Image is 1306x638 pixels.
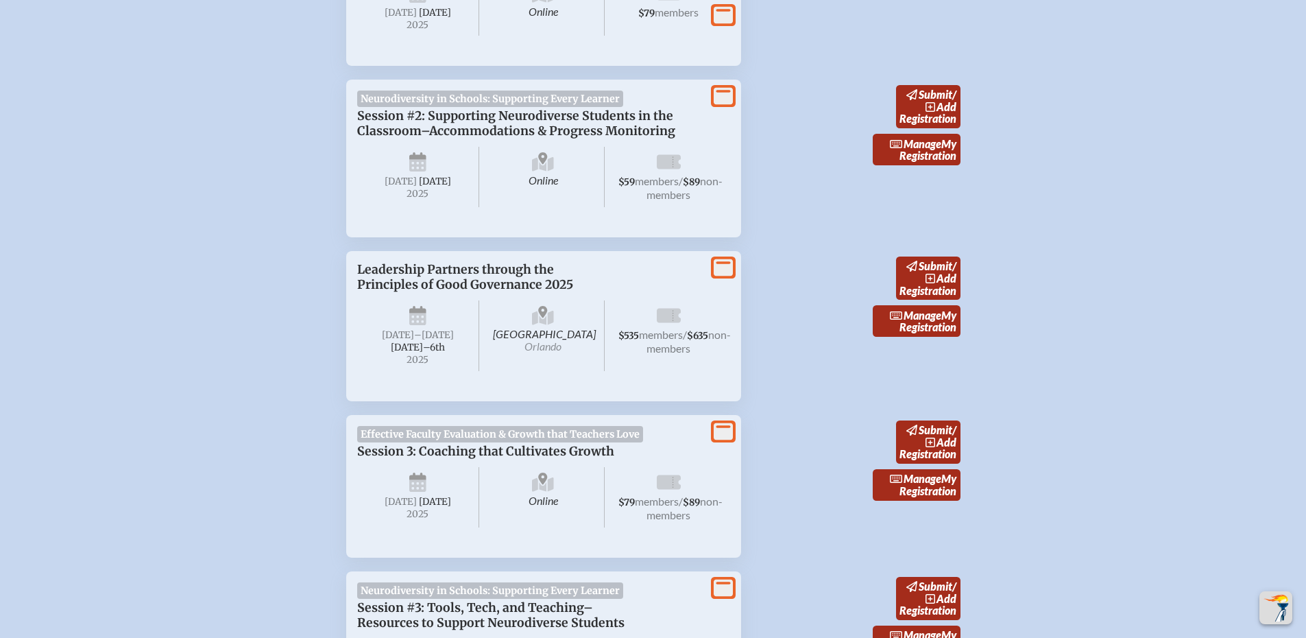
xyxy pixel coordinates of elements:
span: $535 [618,330,639,342]
span: / [952,259,956,272]
p: Session #3: Tools, Tech, and Teaching–Resources to Support Neurodiverse Students [357,600,703,630]
span: [DATE] [419,496,451,508]
span: –[DATE] [414,329,454,341]
span: / [952,88,956,101]
a: submit/addRegistration [896,577,960,620]
span: members [655,5,699,19]
a: ManageMy Registration [873,469,960,501]
span: non-members [646,495,723,521]
span: [DATE] [419,176,451,187]
span: [DATE] [385,496,417,508]
span: Orlando [524,340,561,353]
span: submit [919,580,952,593]
a: submit/addRegistration [896,85,960,128]
span: add [936,592,956,605]
span: $59 [618,176,635,188]
img: To the top [1262,594,1290,622]
span: $79 [618,497,635,508]
span: add [936,100,956,113]
span: [DATE] [419,7,451,19]
span: Neurodiversity in Schools: Supporting Every Learner [357,91,624,107]
span: / [952,580,956,593]
p: Session #2: Supporting Neurodiverse Students in the Classroom–Accommodations & Progress Monitoring [357,108,703,139]
span: Manage [890,309,941,322]
span: / [683,328,687,341]
span: [DATE] [382,329,414,341]
span: Neurodiversity in Schools: Supporting Every Learner [357,582,624,599]
span: members [635,495,679,508]
span: / [952,423,956,436]
span: non-members [646,174,723,201]
span: members [635,174,679,187]
span: Manage [890,137,941,150]
span: Manage [890,472,941,485]
span: add [936,272,956,285]
span: submit [919,88,952,101]
span: 2025 [368,509,468,519]
a: submit/addRegistration [896,257,960,300]
span: $89 [683,176,700,188]
span: 2025 [368,355,468,365]
span: members [639,328,683,341]
span: / [679,495,683,508]
span: [GEOGRAPHIC_DATA] [482,300,605,371]
span: [DATE] [385,176,417,187]
span: submit [919,423,952,436]
span: submit [919,259,952,272]
span: $635 [687,330,708,342]
a: ManageMy Registration [873,134,960,165]
a: submit/addRegistration [896,421,960,464]
span: add [936,436,956,449]
span: $79 [638,8,655,19]
a: ManageMy Registration [873,305,960,337]
span: 2025 [368,189,468,199]
span: Online [482,147,605,207]
p: Session 3: Coaching that Cultivates Growth [357,444,703,459]
span: non-members [646,328,731,355]
span: [DATE] [385,7,417,19]
span: / [679,174,683,187]
button: Scroll Top [1259,591,1292,624]
span: [DATE]–⁠6th [391,342,445,353]
p: Leadership Partners through the Principles of Good Governance 2025 [357,262,703,292]
span: Online [482,467,605,528]
span: Effective Faculty Evaluation & Growth that Teachers Love [357,426,644,442]
span: 2025 [368,20,468,30]
span: $89 [683,497,700,508]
